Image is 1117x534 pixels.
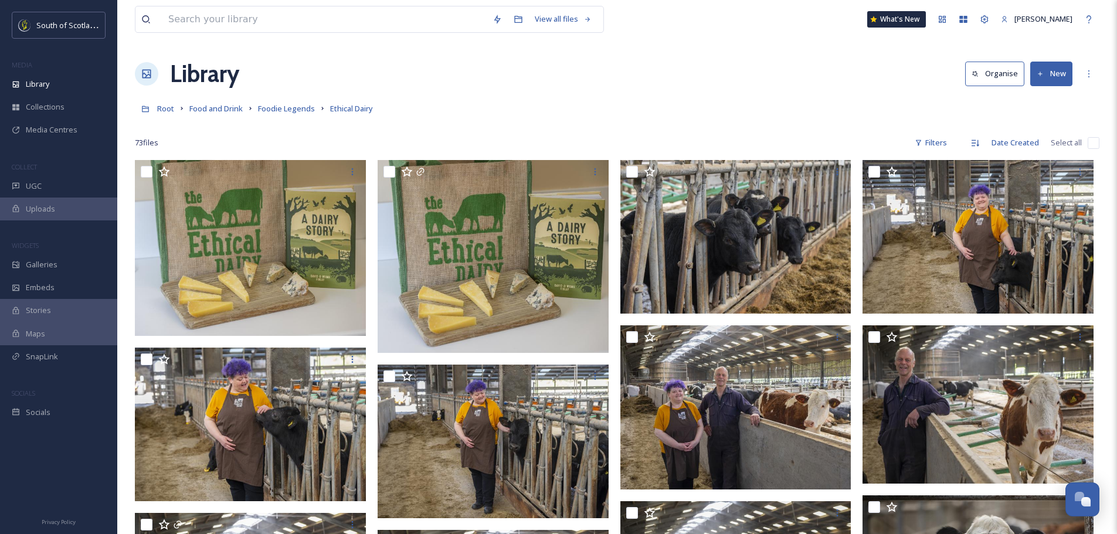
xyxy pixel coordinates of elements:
a: Library [170,56,239,91]
img: PW_SSDA_Ethical Dairy_69.JPG [135,348,366,501]
img: PW_SSDA_Ethical Dairy_66.JPG [863,325,1094,484]
span: [PERSON_NAME] [1014,13,1072,24]
span: MEDIA [12,60,32,69]
a: [PERSON_NAME] [995,8,1078,30]
span: Galleries [26,259,57,270]
span: Socials [26,407,50,418]
img: PW_SSDA_Ethical Dairy_68.JPG [378,365,609,518]
a: View all files [529,8,597,30]
span: 73 file s [135,137,158,148]
img: PW_SSDA_Ethical Dairy_70.JPG [863,160,1094,314]
span: Ethical Dairy [330,103,373,114]
span: Root [157,103,174,114]
img: PW_SSDA_Ethical Dairy_67.JPG [620,325,851,489]
input: Search your library [162,6,487,32]
button: Organise [965,62,1024,86]
a: Ethical Dairy [330,101,373,115]
span: UGC [26,181,42,192]
span: Embeds [26,282,55,293]
span: Stories [26,305,51,316]
span: SOCIALS [12,389,35,397]
a: Foodie Legends [258,101,315,115]
span: Maps [26,328,45,339]
img: PW_SSDA_Ethical Dairy_71.JPG [620,160,851,314]
div: Date Created [986,131,1045,154]
span: Select all [1051,137,1082,148]
span: Foodie Legends [258,103,315,114]
div: Filters [909,131,953,154]
span: COLLECT [12,162,37,171]
a: Food and Drink [189,101,243,115]
span: Uploads [26,203,55,215]
button: New [1030,62,1072,86]
button: Open Chat [1065,482,1099,516]
span: SnapLink [26,351,58,362]
a: Root [157,101,174,115]
span: Media Centres [26,124,77,135]
img: images.jpeg [19,19,30,31]
span: WIDGETS [12,241,39,250]
a: Privacy Policy [42,514,76,528]
a: What's New [867,11,926,28]
span: Food and Drink [189,103,243,114]
span: Library [26,79,49,90]
span: South of Scotland Destination Alliance [36,19,170,30]
a: Organise [965,62,1030,86]
span: Collections [26,101,64,113]
img: PW_SSDA_Ethical Dairy_73.JPG [135,160,366,336]
img: PW_SSDA_Ethical Dairy_72.JPG [378,160,609,353]
span: Privacy Policy [42,518,76,526]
